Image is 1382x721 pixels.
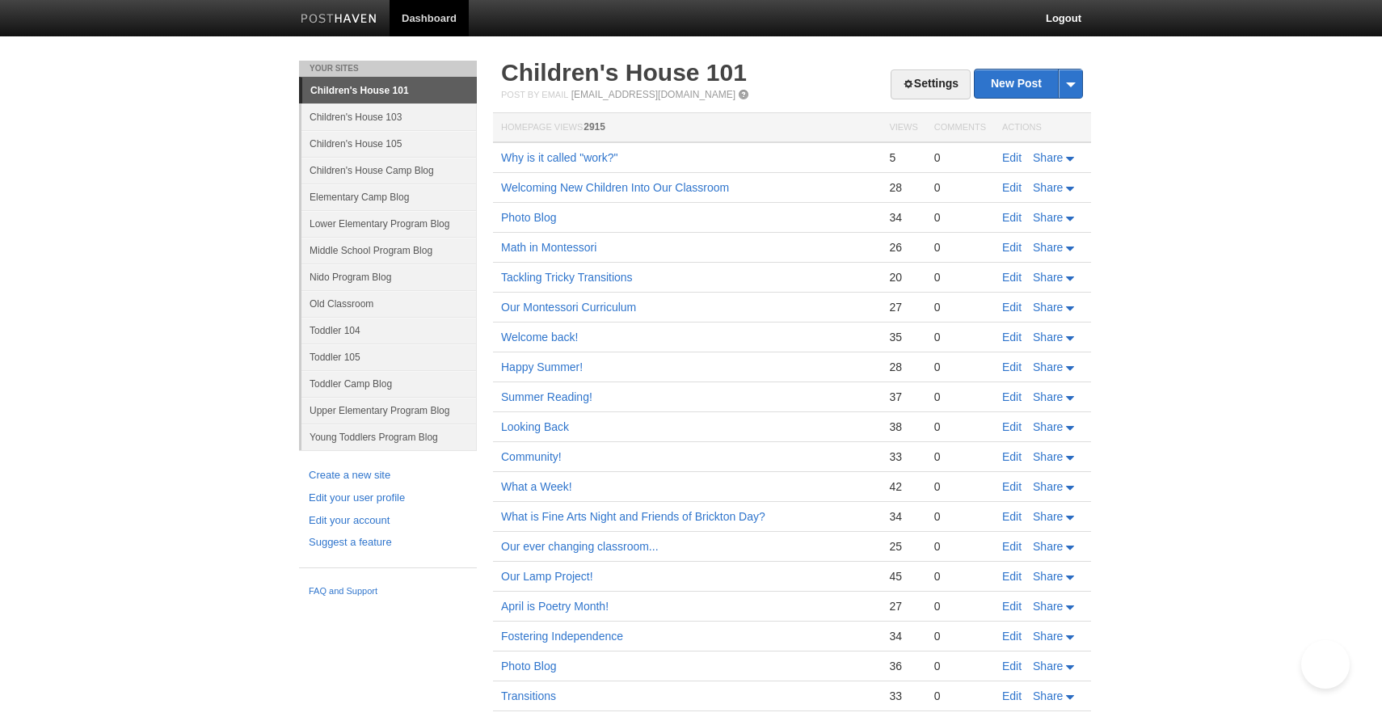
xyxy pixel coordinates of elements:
div: 0 [934,180,986,195]
a: What a Week! [501,480,572,493]
span: Share [1033,689,1063,702]
div: 38 [889,420,917,434]
div: 0 [934,629,986,643]
div: 0 [934,150,986,165]
th: Comments [926,113,994,143]
a: April is Poetry Month! [501,600,609,613]
a: Looking Back [501,420,569,433]
a: Edit [1002,630,1022,643]
span: Share [1033,660,1063,673]
span: Share [1033,360,1063,373]
th: Views [881,113,925,143]
a: Children's House 103 [301,103,477,130]
a: Community! [501,450,562,463]
div: 34 [889,210,917,225]
a: Edit [1002,301,1022,314]
div: 34 [889,509,917,524]
span: Share [1033,331,1063,344]
span: Share [1033,540,1063,553]
div: 0 [934,689,986,703]
a: What is Fine Arts Night and Friends of Brickton Day? [501,510,765,523]
div: 0 [934,539,986,554]
img: Posthaven-bar [301,14,377,26]
span: 2915 [584,121,605,133]
a: Our Lamp Project! [501,570,593,583]
div: 42 [889,479,917,494]
a: Children's House Camp Blog [301,157,477,183]
div: 26 [889,240,917,255]
li: Your Sites [299,61,477,77]
span: Post by Email [501,90,568,99]
span: Share [1033,600,1063,613]
a: Children's House 101 [302,78,477,103]
div: 0 [934,509,986,524]
div: 0 [934,270,986,285]
div: 20 [889,270,917,285]
div: 0 [934,210,986,225]
div: 5 [889,150,917,165]
span: Share [1033,630,1063,643]
div: 0 [934,599,986,613]
div: 0 [934,390,986,404]
a: Fostering Independence [501,630,623,643]
span: Share [1033,450,1063,463]
span: Share [1033,241,1063,254]
a: Edit [1002,450,1022,463]
a: Photo Blog [501,660,557,673]
a: Welcome back! [501,331,578,344]
a: Edit your user profile [309,490,467,507]
a: Upper Elementary Program Blog [301,397,477,424]
th: Actions [994,113,1091,143]
a: Math in Montessori [501,241,596,254]
div: 45 [889,569,917,584]
span: Share [1033,570,1063,583]
a: Welcoming New Children Into Our Classroom [501,181,729,194]
a: New Post [975,70,1082,98]
a: Edit [1002,540,1022,553]
span: Share [1033,271,1063,284]
div: 35 [889,330,917,344]
a: Edit [1002,420,1022,433]
div: 25 [889,539,917,554]
span: Share [1033,151,1063,164]
a: Settings [891,70,971,99]
div: 0 [934,360,986,374]
span: Share [1033,420,1063,433]
a: Toddler Camp Blog [301,370,477,397]
a: Edit [1002,151,1022,164]
div: 28 [889,360,917,374]
a: Edit [1002,241,1022,254]
div: 27 [889,300,917,314]
a: Toddler 105 [301,344,477,370]
div: 0 [934,569,986,584]
div: 0 [934,479,986,494]
a: Suggest a feature [309,534,467,551]
a: Edit [1002,271,1022,284]
a: Edit [1002,390,1022,403]
div: 36 [889,659,917,673]
a: Edit [1002,181,1022,194]
a: Middle School Program Blog [301,237,477,264]
a: Edit [1002,480,1022,493]
a: Children's House 101 [501,59,747,86]
a: Happy Summer! [501,360,583,373]
a: Nido Program Blog [301,264,477,290]
a: Elementary Camp Blog [301,183,477,210]
th: Homepage Views [493,113,881,143]
div: 0 [934,330,986,344]
span: Share [1033,181,1063,194]
a: Edit your account [309,512,467,529]
a: [EMAIL_ADDRESS][DOMAIN_NAME] [571,89,735,100]
a: Lower Elementary Program Blog [301,210,477,237]
span: Share [1033,301,1063,314]
a: FAQ and Support [309,584,467,599]
a: Our Montessori Curriculum [501,301,636,314]
a: Our ever changing classroom... [501,540,659,553]
span: Share [1033,480,1063,493]
span: Share [1033,211,1063,224]
div: 33 [889,689,917,703]
iframe: Help Scout Beacon - Open [1301,640,1350,689]
div: 0 [934,420,986,434]
span: Share [1033,510,1063,523]
div: 0 [934,240,986,255]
